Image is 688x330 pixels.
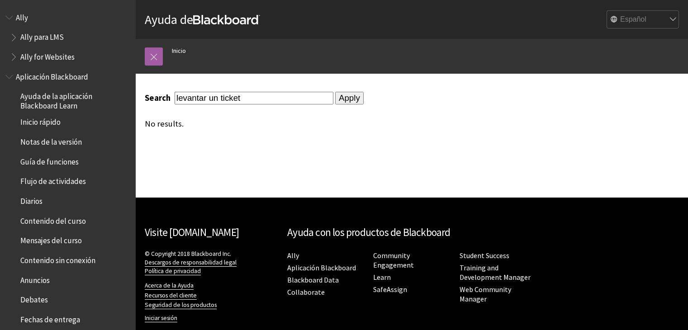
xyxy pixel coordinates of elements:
[20,233,82,245] span: Mensajes del curso
[145,11,260,28] a: Ayuda deBlackboard
[287,275,339,285] a: Blackboard Data
[20,292,48,305] span: Debates
[145,267,201,275] a: Política de privacidad
[145,292,197,300] a: Recursos del cliente
[20,154,79,166] span: Guía de funciones
[460,251,509,260] a: Student Success
[20,213,86,226] span: Contenido del curso
[20,134,82,146] span: Notas de la versión
[373,285,407,294] a: SafeAssign
[145,119,545,129] div: No results.
[145,301,217,309] a: Seguridad de los productos
[20,174,86,186] span: Flujo de actividades
[20,253,95,265] span: Contenido sin conexión
[373,273,391,282] a: Learn
[20,273,50,285] span: Anuncios
[5,10,130,65] nav: Book outline for Anthology Ally Help
[145,250,278,275] p: © Copyright 2018 Blackboard Inc.
[193,15,260,24] strong: Blackboard
[16,10,28,22] span: Ally
[145,282,194,290] a: Acerca de la Ayuda
[373,251,414,270] a: Community Engagement
[145,314,177,322] a: Iniciar sesión
[287,263,356,273] a: Aplicación Blackboard
[20,312,80,324] span: Fechas de entrega
[287,288,325,297] a: Collaborate
[335,92,364,104] input: Apply
[145,93,173,103] label: Search
[20,193,43,206] span: Diarios
[460,263,531,282] a: Training and Development Manager
[460,285,511,304] a: Web Community Manager
[145,226,239,239] a: Visite [DOMAIN_NAME]
[287,251,299,260] a: Ally
[20,30,64,42] span: Ally para LMS
[607,11,679,29] select: Site Language Selector
[145,259,237,267] a: Descargos de responsabilidad legal
[20,49,75,61] span: Ally for Websites
[287,225,536,240] h2: Ayuda con los productos de Blackboard
[20,115,61,127] span: Inicio rápido
[172,45,186,57] a: Inicio
[20,89,129,110] span: Ayuda de la aplicación Blackboard Learn
[16,69,88,81] span: Aplicación Blackboard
